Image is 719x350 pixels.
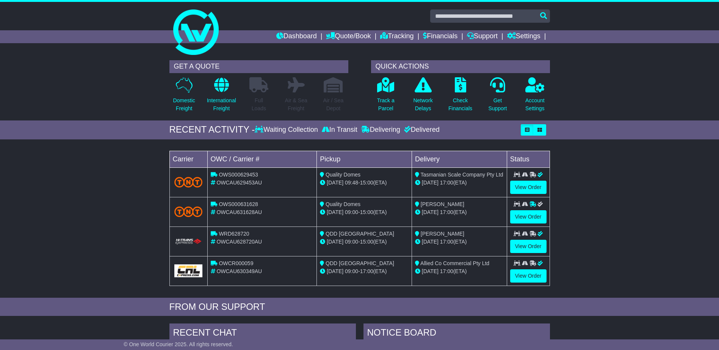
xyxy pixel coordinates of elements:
[285,97,307,112] p: Air & Sea Freight
[360,209,373,215] span: 15:00
[423,30,457,43] a: Financials
[360,239,373,245] span: 15:00
[360,180,373,186] span: 15:00
[219,231,249,237] span: WRD628720
[422,268,439,274] span: [DATE]
[320,208,409,216] div: - (ETA)
[326,30,371,43] a: Quote/Book
[219,201,258,207] span: OWS000631628
[359,126,402,134] div: Delivering
[326,231,394,237] span: QDD [GEOGRAPHIC_DATA]
[124,341,233,347] span: © One World Courier 2025. All rights reserved.
[510,269,547,283] a: View Order
[415,238,504,246] div: (ETA)
[507,151,550,167] td: Status
[172,77,195,117] a: DomesticFreight
[360,268,373,274] span: 17:00
[467,30,498,43] a: Support
[510,181,547,194] a: View Order
[413,77,433,117] a: NetworkDelays
[380,30,414,43] a: Tracking
[327,268,343,274] span: [DATE]
[440,268,453,274] span: 17:00
[421,231,464,237] span: [PERSON_NAME]
[249,97,268,112] p: Full Loads
[320,238,409,246] div: - (ETA)
[255,126,320,134] div: Waiting Collection
[320,126,359,134] div: In Transit
[510,210,547,223] a: View Order
[320,267,409,275] div: - (ETA)
[510,240,547,253] a: View Order
[327,180,343,186] span: [DATE]
[207,151,317,167] td: OWC / Carrier #
[412,151,507,167] td: Delivery
[488,77,507,117] a: GetSupport
[327,239,343,245] span: [DATE]
[448,97,472,112] p: Check Financials
[323,97,344,112] p: Air / Sea Depot
[174,177,203,187] img: TNT_Domestic.png
[415,208,504,216] div: (ETA)
[440,209,453,215] span: 17:00
[440,180,453,186] span: 17:00
[525,97,545,112] p: Account Settings
[525,77,545,117] a: AccountSettings
[216,268,262,274] span: OWCAU630349AU
[345,209,358,215] span: 09:00
[216,239,262,245] span: OWCAU628720AU
[422,239,439,245] span: [DATE]
[169,323,356,344] div: RECENT CHAT
[219,260,253,266] span: OWCR000059
[507,30,540,43] a: Settings
[216,180,262,186] span: OWCAU629453AU
[173,97,195,112] p: Domestic Freight
[363,323,550,344] div: NOTICE BOARD
[345,268,358,274] span: 09:00
[174,206,203,217] img: TNT_Domestic.png
[320,179,409,187] div: - (ETA)
[402,126,440,134] div: Delivered
[317,151,412,167] td: Pickup
[169,151,207,167] td: Carrier
[345,239,358,245] span: 09:00
[345,180,358,186] span: 09:48
[421,201,464,207] span: [PERSON_NAME]
[207,77,237,117] a: InternationalFreight
[488,97,507,112] p: Get Support
[207,97,236,112] p: International Freight
[415,179,504,187] div: (ETA)
[326,260,394,266] span: QDD [GEOGRAPHIC_DATA]
[174,264,203,277] img: GetCarrierServiceLogo
[216,209,262,215] span: OWCAU631628AU
[371,60,550,73] div: QUICK ACTIONS
[440,239,453,245] span: 17:00
[448,77,473,117] a: CheckFinancials
[415,267,504,275] div: (ETA)
[422,209,439,215] span: [DATE]
[169,60,348,73] div: GET A QUOTE
[421,172,503,178] span: Tasmanian Scale Company Pty Ltd
[169,302,550,312] div: FROM OUR SUPPORT
[327,209,343,215] span: [DATE]
[377,97,395,112] p: Track a Parcel
[420,260,489,266] span: Allied Co Commercial Pty Ltd
[219,172,258,178] span: OWS000629453
[413,97,432,112] p: Network Delays
[169,124,255,135] div: RECENT ACTIVITY -
[422,180,439,186] span: [DATE]
[174,238,203,245] img: HiTrans.png
[276,30,317,43] a: Dashboard
[377,77,395,117] a: Track aParcel
[326,172,360,178] span: Quality Domes
[326,201,360,207] span: Quality Domes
